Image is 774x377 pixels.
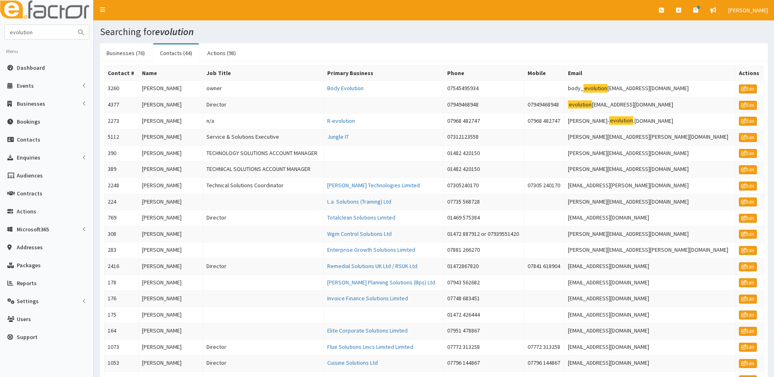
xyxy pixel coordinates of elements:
[444,275,524,291] td: 07943 562682
[565,97,736,113] td: [EMAIL_ADDRESS][DOMAIN_NAME]
[17,244,43,251] span: Addresses
[4,25,73,39] input: Search...
[203,97,324,113] td: Director
[739,197,757,206] a: Edit
[739,327,757,336] a: Edit
[565,66,736,81] th: Email
[104,97,139,113] td: 4377
[104,339,139,355] td: 1073
[104,81,139,97] td: 3260
[17,333,38,341] span: Support
[203,113,324,129] td: n/a
[104,129,139,146] td: 5112
[739,182,757,191] a: Edit
[739,246,757,255] a: Edit
[203,210,324,226] td: Director
[104,194,139,210] td: 224
[739,278,757,287] a: Edit
[327,133,349,140] a: Jungle IT
[104,291,139,307] td: 176
[138,291,203,307] td: [PERSON_NAME]
[104,323,139,339] td: 164
[17,226,49,233] span: Microsoft365
[203,339,324,355] td: Director
[444,194,524,210] td: 07735 568728
[565,145,736,162] td: [PERSON_NAME][EMAIL_ADDRESS][DOMAIN_NAME]
[104,162,139,178] td: 389
[153,44,199,62] a: Contacts (44)
[568,100,592,109] mark: evolution
[444,162,524,178] td: 01482 420150
[17,190,42,197] span: Contracts
[444,129,524,146] td: 07312123558
[583,84,608,93] mark: evolution
[138,66,203,81] th: Name
[100,44,151,62] a: Businesses (76)
[728,7,768,14] span: [PERSON_NAME]
[565,291,736,307] td: [EMAIL_ADDRESS][DOMAIN_NAME]
[138,339,203,355] td: [PERSON_NAME]
[104,66,139,81] th: Contact #
[17,172,43,179] span: Audiences
[444,291,524,307] td: 07748 683451
[327,214,395,221] a: Totalclean Solutions Limited
[138,275,203,291] td: [PERSON_NAME]
[739,230,757,239] a: Edit
[138,323,203,339] td: [PERSON_NAME]
[104,145,139,162] td: 390
[565,323,736,339] td: [EMAIL_ADDRESS][DOMAIN_NAME]
[444,66,524,81] th: Phone
[444,258,524,275] td: 01472867820
[203,177,324,194] td: Technical Solutions Coordinator
[138,129,203,146] td: [PERSON_NAME]
[17,100,45,107] span: Businesses
[444,355,524,372] td: 07796 144867
[104,355,139,372] td: 1053
[100,27,768,37] h1: Searching for
[104,242,139,259] td: 283
[327,327,408,334] a: Elite Corporate Solutions Limited
[138,113,203,129] td: [PERSON_NAME]
[138,177,203,194] td: [PERSON_NAME]
[565,81,736,97] td: body_ [EMAIL_ADDRESS][DOMAIN_NAME]
[104,258,139,275] td: 2416
[565,177,736,194] td: [EMAIL_ADDRESS][PERSON_NAME][DOMAIN_NAME]
[327,182,420,189] a: [PERSON_NAME] Technologies Limited
[104,226,139,242] td: 308
[203,162,324,178] td: TECHNICAL SOLUTIONS ACCOUNT MANAGER
[565,226,736,242] td: [PERSON_NAME][EMAIL_ADDRESS][DOMAIN_NAME]
[739,262,757,271] a: Edit
[203,145,324,162] td: TECHNOLOGY SOLUTIONS ACCOUNT MANAGER
[565,355,736,372] td: [EMAIL_ADDRESS][DOMAIN_NAME]
[17,136,40,143] span: Contacts
[138,307,203,323] td: [PERSON_NAME]
[524,113,565,129] td: 07968 482747
[524,355,565,372] td: 07796 144867
[138,226,203,242] td: [PERSON_NAME]
[565,339,736,355] td: [EMAIL_ADDRESS][DOMAIN_NAME]
[324,66,444,81] th: Primary Business
[524,177,565,194] td: 07305 240170
[444,323,524,339] td: 07951 478867
[17,64,45,71] span: Dashboard
[138,145,203,162] td: [PERSON_NAME]
[524,258,565,275] td: 07841 618904
[444,177,524,194] td: 07305240170
[104,275,139,291] td: 178
[565,275,736,291] td: [EMAIL_ADDRESS][DOMAIN_NAME]
[17,154,40,161] span: Enquiries
[444,97,524,113] td: 07949468948
[327,359,378,366] a: Cuisine Solutions Ltd
[203,129,324,146] td: Service & Solutions Executive
[138,355,203,372] td: [PERSON_NAME]
[327,343,413,350] a: Flue Solutions Lincs Limited Limited
[524,66,565,81] th: Mobile
[17,262,41,269] span: Packages
[565,210,736,226] td: [EMAIL_ADDRESS][DOMAIN_NAME]
[565,258,736,275] td: [EMAIL_ADDRESS][DOMAIN_NAME]
[138,242,203,259] td: [PERSON_NAME]
[524,339,565,355] td: 07772 313258
[444,226,524,242] td: 01472 887912 or 07939551420
[138,258,203,275] td: [PERSON_NAME]
[444,145,524,162] td: 01482 420150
